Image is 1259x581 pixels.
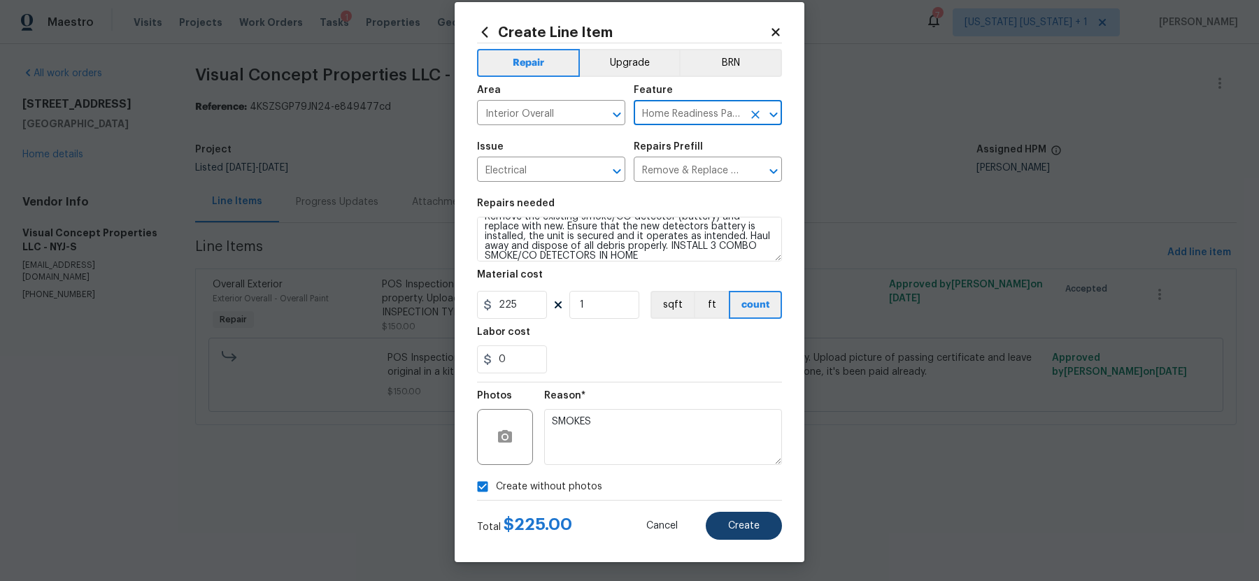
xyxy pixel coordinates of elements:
h5: Area [477,85,501,95]
textarea: Remove the existing smoke/CO detector (battery) and replace with new. Ensure that the new detecto... [477,217,782,261]
h2: Create Line Item [477,24,769,40]
h5: Material cost [477,270,543,280]
button: Clear [746,105,765,124]
button: Cancel [624,512,700,540]
button: Create [706,512,782,540]
span: Create [728,521,760,531]
button: Open [607,162,627,181]
h5: Issue [477,142,504,152]
button: Repair [477,49,580,77]
button: Open [764,162,783,181]
span: Cancel [646,521,678,531]
button: Upgrade [580,49,680,77]
div: Total [477,517,572,534]
h5: Reason* [544,391,585,401]
span: Create without photos [496,480,602,494]
h5: Repairs needed [477,199,555,208]
button: Open [607,105,627,124]
button: Open [764,105,783,124]
button: BRN [679,49,782,77]
h5: Photos [477,391,512,401]
textarea: SMOKES [544,409,782,465]
button: count [729,291,782,319]
button: ft [694,291,729,319]
h5: Labor cost [477,327,530,337]
button: sqft [650,291,694,319]
span: $ 225.00 [504,516,572,533]
h5: Repairs Prefill [634,142,703,152]
h5: Feature [634,85,673,95]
